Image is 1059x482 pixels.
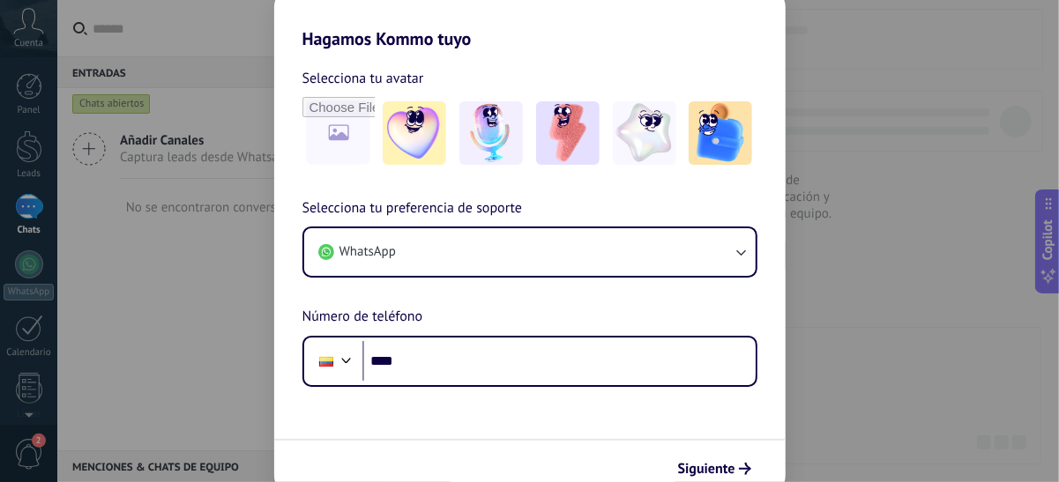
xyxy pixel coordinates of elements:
span: WhatsApp [339,243,396,261]
img: -4.jpeg [613,101,676,165]
span: Selecciona tu avatar [302,67,424,90]
img: -3.jpeg [536,101,600,165]
span: Selecciona tu preferencia de soporte [302,197,523,220]
div: Ecuador: + 593 [309,343,343,380]
img: -2.jpeg [459,101,523,165]
img: -5.jpeg [689,101,752,165]
span: Número de teléfono [302,306,423,329]
span: Siguiente [678,463,735,475]
button: WhatsApp [304,228,756,276]
img: -1.jpeg [383,101,446,165]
